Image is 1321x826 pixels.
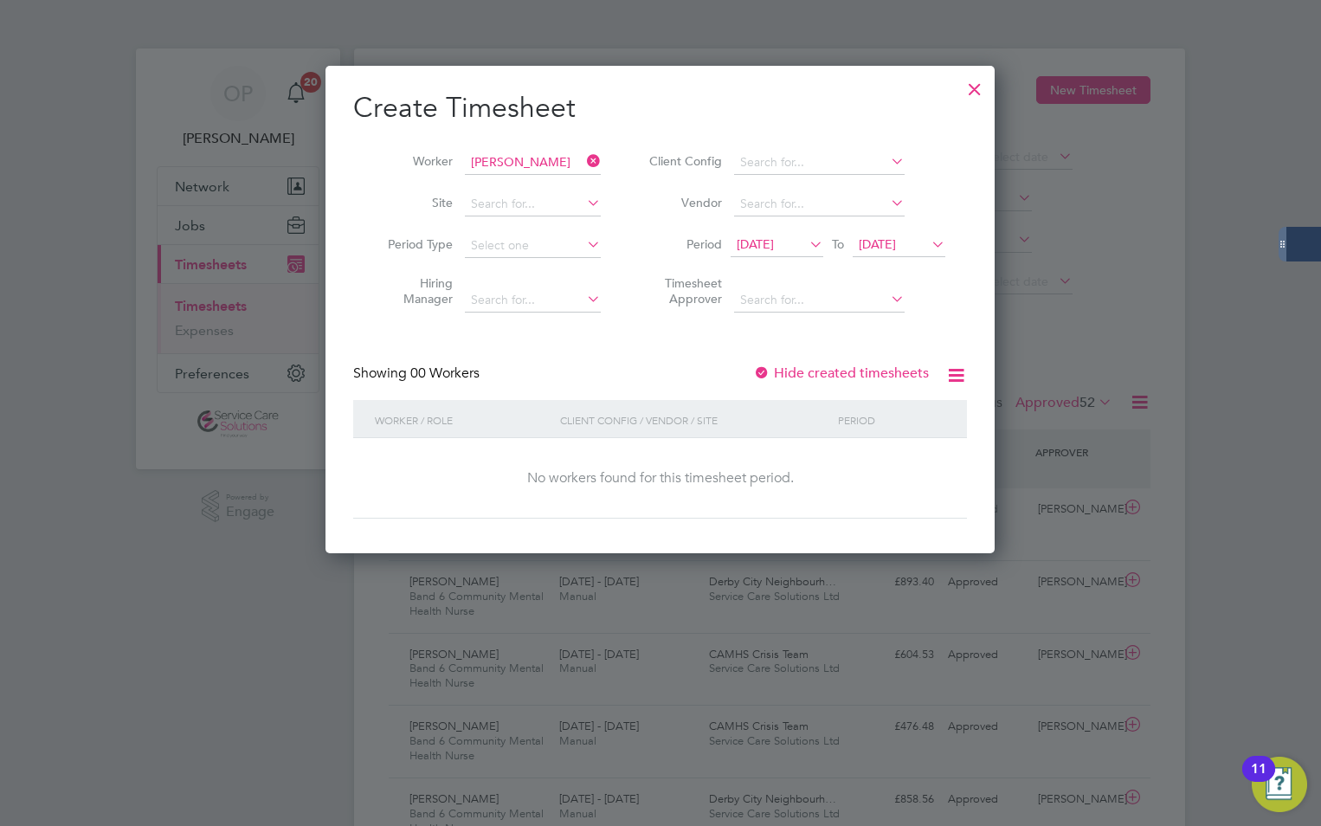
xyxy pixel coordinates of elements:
label: Client Config [644,153,722,169]
button: Open Resource Center, 11 new notifications [1252,757,1307,812]
label: Timesheet Approver [644,275,722,307]
span: [DATE] [859,236,896,252]
div: Worker / Role [371,400,556,440]
input: Search for... [465,192,601,216]
label: Hiring Manager [375,275,453,307]
input: Search for... [734,151,905,175]
div: No workers found for this timesheet period. [371,469,950,487]
label: Period Type [375,236,453,252]
div: Showing [353,365,483,383]
label: Period [644,236,722,252]
label: Hide created timesheets [753,365,929,382]
label: Site [375,195,453,210]
span: To [827,233,849,255]
input: Search for... [465,288,601,313]
h2: Create Timesheet [353,90,967,126]
input: Select one [465,234,601,258]
label: Vendor [644,195,722,210]
input: Search for... [734,288,905,313]
input: Search for... [465,151,601,175]
input: Search for... [734,192,905,216]
div: Period [834,400,950,440]
span: 00 Workers [410,365,480,382]
div: Client Config / Vendor / Site [556,400,834,440]
label: Worker [375,153,453,169]
div: 11 [1251,769,1266,791]
span: [DATE] [737,236,774,252]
